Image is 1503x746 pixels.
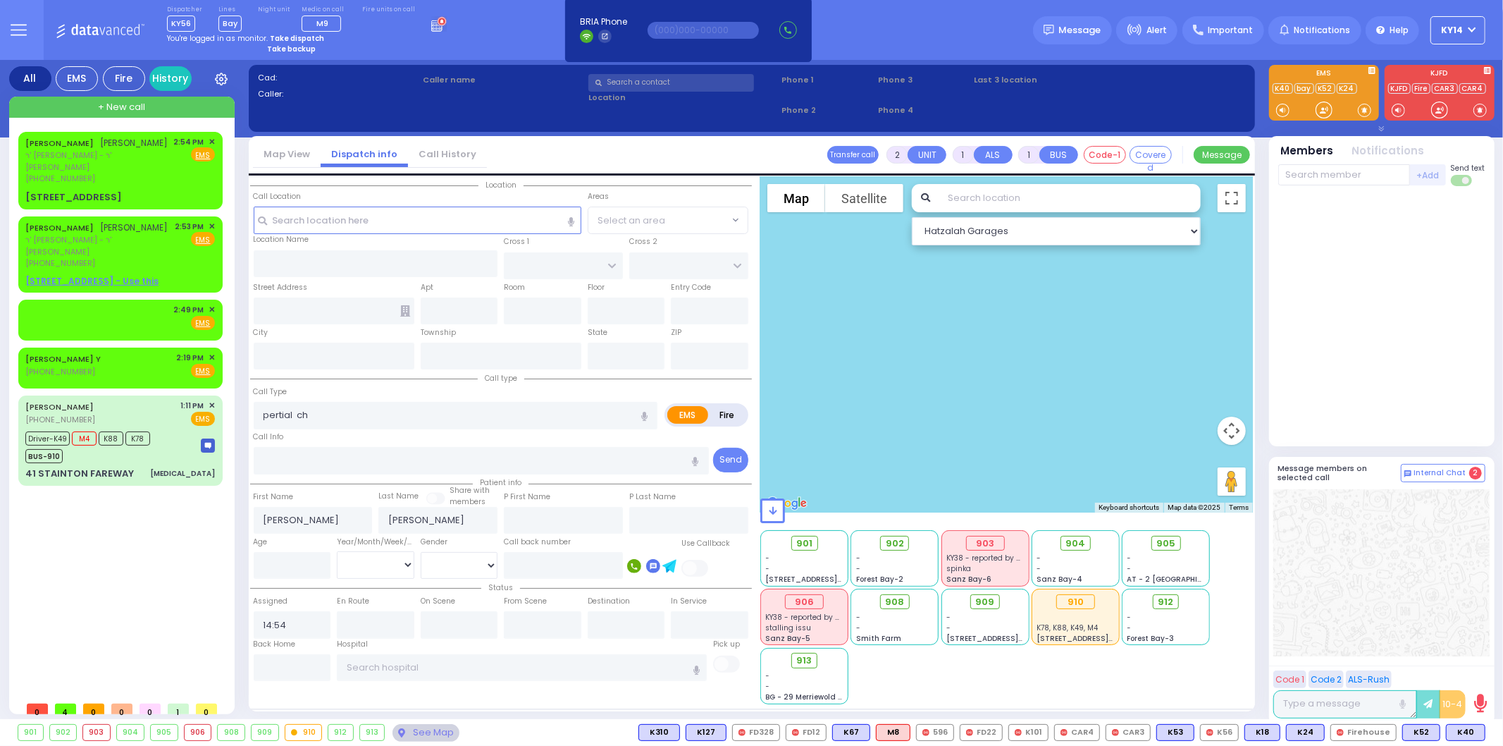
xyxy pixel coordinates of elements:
img: red-radio-icon.svg [1337,729,1344,736]
div: BLS [832,724,870,741]
div: See map [392,724,459,742]
label: Last Name [378,491,419,502]
div: 41 STAINTON FAREWAY [25,467,134,481]
input: Search a contact [588,74,754,92]
span: KY56 [167,16,195,32]
button: Covered [1130,146,1172,164]
span: You're logged in as monitor. [167,33,268,44]
label: Street Address [254,282,308,293]
span: ✕ [209,352,215,364]
span: spinka [946,563,971,574]
button: Map camera controls [1218,417,1246,445]
label: Apt [421,282,433,293]
span: ר' [PERSON_NAME] - ר' [PERSON_NAME] [25,149,169,173]
u: [STREET_ADDRESS] - Use this [25,275,159,287]
button: Transfer call [827,146,879,164]
label: State [588,327,607,338]
img: red-radio-icon.svg [922,729,929,736]
span: - [1127,553,1132,563]
input: Search location here [254,207,581,233]
span: Phone 2 [781,104,873,116]
a: Fire [1412,83,1430,94]
span: [PHONE_NUMBER] [25,257,95,269]
img: red-radio-icon.svg [1206,729,1213,736]
div: 910 [1056,594,1095,610]
div: 596 [916,724,954,741]
label: Assigned [254,596,288,607]
span: Smith Farm [856,633,901,644]
span: K78 [125,432,150,446]
div: BLS [1244,724,1280,741]
span: K78, K88, K49, M4 [1037,623,1098,633]
span: [PERSON_NAME] [101,221,168,233]
span: 2:19 PM [177,353,204,363]
span: Patient info [473,477,528,488]
strong: Take dispatch [270,33,324,44]
img: Logo [56,21,149,39]
label: Last 3 location [975,74,1110,86]
label: First Name [254,491,294,503]
div: FD22 [960,724,1003,741]
label: Call back number [504,537,571,548]
span: Internal Chat [1414,468,1466,478]
label: Cross 2 [629,236,657,247]
div: All [9,66,51,91]
button: Show satellite imagery [825,184,903,212]
input: (000)000-00000 [648,22,759,39]
label: P First Name [504,491,550,503]
label: Hospital [337,639,368,650]
label: Caller: [258,88,419,100]
div: Firehouse [1330,724,1397,741]
button: Toggle fullscreen view [1218,184,1246,212]
button: KY14 [1430,16,1485,44]
span: 912 [1158,595,1174,609]
label: Caller name [423,74,583,86]
span: K88 [99,432,123,446]
span: Status [481,582,520,593]
label: City [254,327,268,338]
label: Floor [588,282,605,293]
a: History [149,66,192,91]
label: Back Home [254,639,296,650]
span: M9 [316,18,328,29]
a: [PERSON_NAME] [25,137,94,149]
div: K52 [1402,724,1440,741]
div: 908 [218,725,245,740]
div: Fire [103,66,145,91]
span: [STREET_ADDRESS][PERSON_NAME] [946,633,1080,644]
button: Code 2 [1309,671,1344,688]
label: EMS [1269,70,1379,80]
button: Internal Chat 2 [1401,464,1485,482]
div: BLS [1446,724,1485,741]
label: KJFD [1385,70,1495,80]
span: - [946,623,951,633]
a: Dispatch info [321,147,408,161]
span: EMS [191,412,215,426]
span: [PHONE_NUMBER] [25,366,95,377]
span: KY38 - reported by KY42 [946,553,1033,563]
span: Alert [1146,24,1167,37]
div: 910 [285,725,322,740]
h5: Message members on selected call [1278,464,1401,482]
span: 904 [1065,537,1085,551]
span: 0 [140,704,161,714]
u: EMS [196,150,211,161]
span: Location [478,180,524,190]
span: 901 [796,537,812,551]
a: K52 [1316,83,1335,94]
a: [PERSON_NAME] Y [25,353,101,365]
div: BLS [686,724,726,741]
span: Phone 3 [878,74,970,86]
div: CAR3 [1106,724,1151,741]
span: - [856,553,860,563]
span: 0 [27,704,48,714]
div: CAR4 [1054,724,1100,741]
div: BLS [1156,724,1194,741]
div: BLS [638,724,680,741]
button: ALS-Rush [1346,671,1392,688]
span: 2 [1469,467,1482,479]
u: EMS [196,235,211,245]
button: Notifications [1352,143,1425,159]
span: 1:11 PM [181,400,204,411]
div: 913 [360,725,385,740]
